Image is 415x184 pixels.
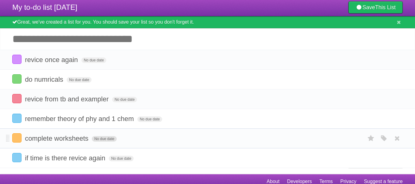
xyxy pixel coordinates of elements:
span: No due date [112,97,137,102]
span: No due date [67,77,92,83]
label: Done [12,94,22,103]
b: This List [375,4,396,10]
label: Star task [365,133,377,143]
span: My to-do list [DATE] [12,3,77,11]
span: if time is there revice again [25,154,107,162]
span: No due date [81,57,106,63]
span: No due date [92,136,117,142]
span: do numricals [25,76,65,83]
span: No due date [137,116,162,122]
label: Done [12,74,22,84]
label: Done [12,55,22,64]
span: revice once again [25,56,79,64]
span: complete worksheets [25,135,90,142]
label: Done [12,114,22,123]
span: revice from tb and exampler [25,95,110,103]
span: remember theory of phy and 1 chem [25,115,135,123]
label: Done [12,133,22,143]
label: Done [12,153,22,162]
span: No due date [109,156,134,161]
a: SaveThis List [348,1,403,14]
